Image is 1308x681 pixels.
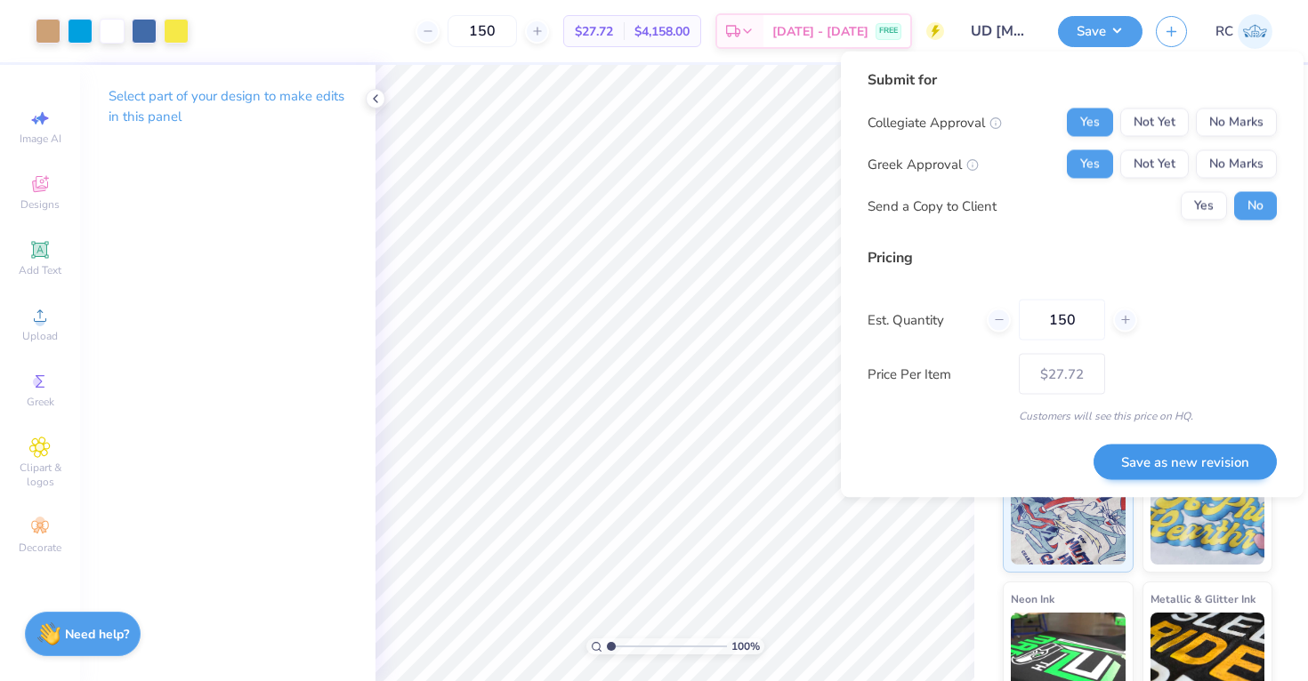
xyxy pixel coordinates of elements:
div: Pricing [868,247,1277,268]
p: Select part of your design to make edits in this panel [109,86,347,127]
img: Reilly Chin(cm) [1238,14,1272,49]
span: Upload [22,329,58,343]
label: Est. Quantity [868,309,973,330]
button: No Marks [1196,150,1277,179]
span: RC [1215,21,1233,42]
label: Price Per Item [868,364,1005,384]
button: Yes [1067,108,1113,137]
strong: Need help? [65,626,129,643]
button: Yes [1181,192,1227,220]
button: Not Yet [1120,108,1189,137]
button: No Marks [1196,108,1277,137]
div: Collegiate Approval [868,112,1002,132]
div: Greek Approval [868,154,979,174]
span: Designs [20,197,60,212]
input: – – [448,15,517,47]
button: Save [1058,16,1142,47]
span: Image AI [20,132,61,146]
div: Submit for [868,69,1277,91]
span: Add Text [19,263,61,277]
div: Send a Copy to Client [868,196,997,216]
input: Untitled Design [957,13,1045,49]
a: RC [1215,14,1272,49]
button: Yes [1067,150,1113,179]
span: FREE [879,25,898,37]
div: Customers will see this price on HQ. [868,408,1277,424]
span: Clipart & logos [9,461,71,489]
span: [DATE] - [DATE] [772,22,868,41]
span: Greek [27,395,54,409]
input: – – [1019,300,1105,340]
button: Save as new revision [1094,444,1277,480]
button: No [1234,192,1277,220]
button: Not Yet [1120,150,1189,179]
span: 100 % [731,638,760,654]
span: Decorate [19,541,61,555]
span: $27.72 [575,22,613,41]
span: $4,158.00 [634,22,690,41]
img: Standard [1011,476,1126,565]
img: Puff Ink [1151,476,1265,565]
span: Metallic & Glitter Ink [1151,589,1256,608]
span: Neon Ink [1011,589,1054,608]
